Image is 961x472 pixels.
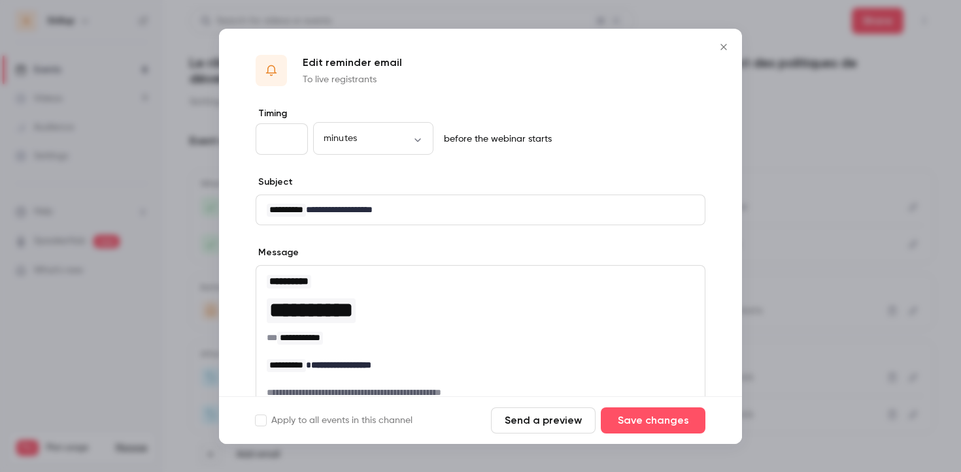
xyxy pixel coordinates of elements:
div: editor [256,195,705,225]
p: before the webinar starts [439,133,552,146]
label: Apply to all events in this channel [256,414,413,427]
div: minutes [313,132,433,145]
label: Subject [256,176,293,189]
button: Save changes [601,407,705,433]
p: Edit reminder email [303,55,402,71]
button: Close [711,34,737,60]
div: editor [256,266,705,407]
label: Message [256,246,299,259]
button: Send a preview [491,407,596,433]
p: To live registrants [303,73,402,86]
label: Timing [256,107,705,120]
